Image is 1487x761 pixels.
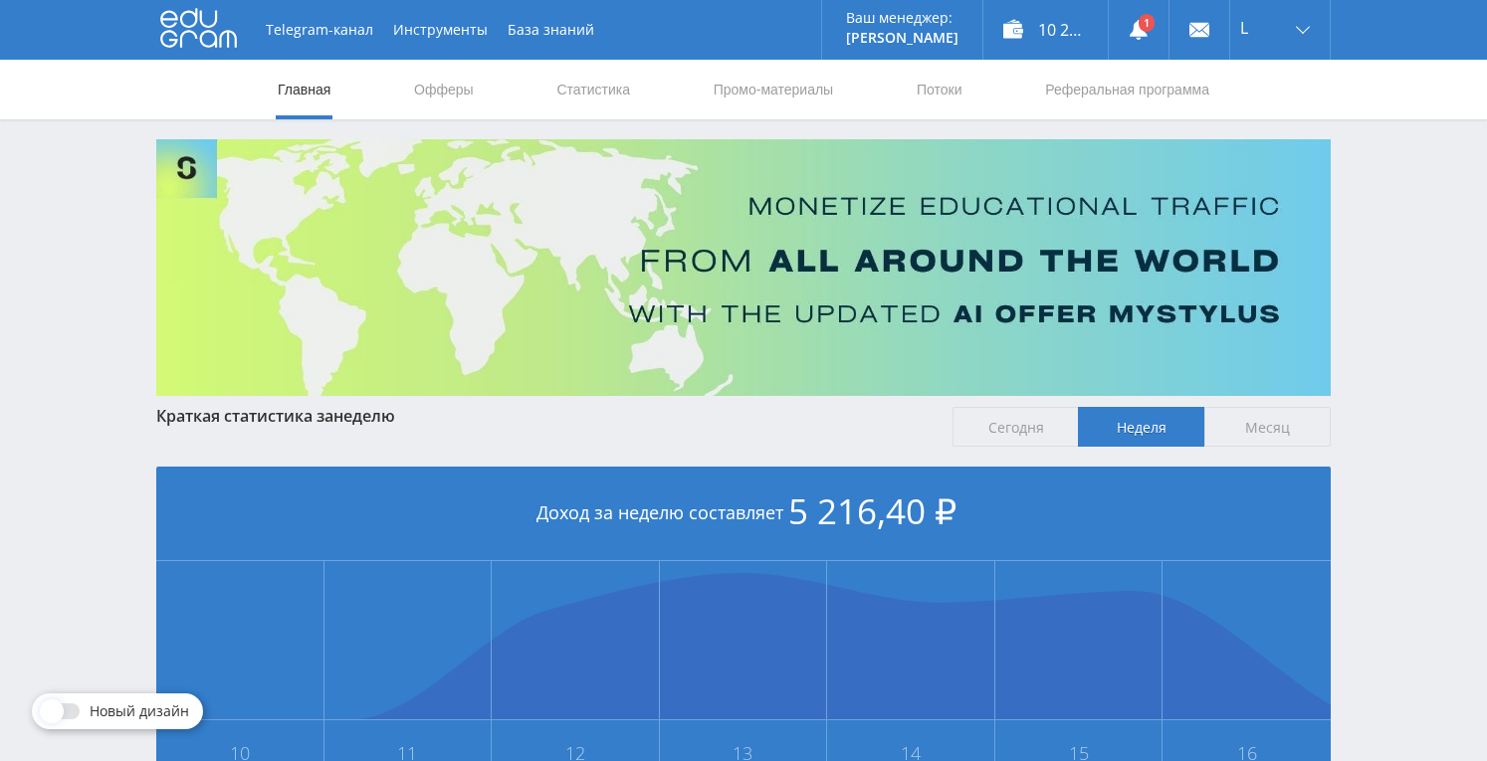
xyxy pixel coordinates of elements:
img: Banner [156,139,1331,396]
span: 14 [828,745,993,761]
span: 13 [661,745,826,761]
div: Краткая статистика за [156,407,933,425]
a: Главная [276,60,332,119]
div: Доход за неделю составляет [156,467,1331,561]
a: Реферальная программа [1043,60,1211,119]
span: 5 216,40 ₽ [788,487,956,534]
span: неделю [333,405,395,427]
a: Статистика [554,60,632,119]
a: Офферы [412,60,476,119]
p: Ваш менеджер: [846,10,958,26]
span: 12 [493,745,658,761]
span: L [1240,20,1248,36]
span: Месяц [1204,407,1331,447]
span: 15 [996,745,1162,761]
span: 10 [157,745,322,761]
a: Потоки [915,60,964,119]
p: [PERSON_NAME] [846,30,958,46]
span: Новый дизайн [90,703,189,719]
span: Неделя [1078,407,1204,447]
span: 16 [1164,745,1330,761]
a: Промо-материалы [712,60,835,119]
span: Сегодня [953,407,1079,447]
span: 11 [325,745,491,761]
